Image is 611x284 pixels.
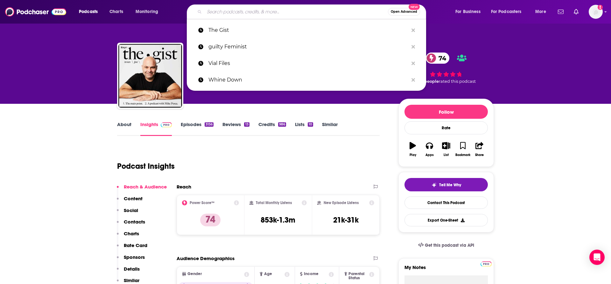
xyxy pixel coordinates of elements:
[426,53,449,64] a: 74
[404,264,488,275] label: My Notes
[117,195,143,207] button: Content
[124,207,138,213] p: Social
[124,277,139,283] p: Similar
[308,122,313,127] div: 10
[455,7,481,16] span: For Business
[105,7,127,17] a: Charts
[404,121,488,134] div: Rate
[117,184,167,195] button: Reach & Audience
[555,6,566,17] a: Show notifications dropdown
[409,4,420,10] span: New
[187,22,426,39] a: The Gist
[264,272,272,276] span: Age
[295,121,313,136] a: Lists10
[432,53,449,64] span: 74
[117,121,131,136] a: About
[124,195,143,202] p: Content
[324,201,359,205] h2: New Episode Listens
[124,184,167,190] p: Reach & Audience
[438,138,454,161] button: List
[222,121,249,136] a: Reviews13
[131,7,166,17] button: open menu
[109,7,123,16] span: Charts
[205,122,214,127] div: 3156
[278,122,286,127] div: 986
[74,7,106,17] button: open menu
[491,7,522,16] span: For Podcasters
[391,10,417,13] span: Open Advanced
[208,39,408,55] p: guilty Feminist
[124,231,139,237] p: Charts
[404,105,488,119] button: Follow
[398,48,494,88] div: 74 20 peoplerated this podcast
[418,79,439,84] span: 20 people
[204,7,388,17] input: Search podcasts, credits, & more...
[117,231,139,242] button: Charts
[535,7,546,16] span: More
[487,7,531,17] button: open menu
[117,254,145,266] button: Sponsors
[404,178,488,191] button: tell me why sparkleTell Me Why
[410,153,416,157] div: Play
[304,272,319,276] span: Income
[140,121,172,136] a: InsightsPodchaser Pro
[531,7,554,17] button: open menu
[432,182,437,188] img: tell me why sparkle
[421,138,438,161] button: Apps
[124,219,145,225] p: Contacts
[598,5,603,10] svg: Add a profile image
[200,214,221,226] p: 74
[187,39,426,55] a: guilty Feminist
[208,22,408,39] p: The Gist
[208,55,408,72] p: Vial Files
[124,266,140,272] p: Details
[117,266,140,278] button: Details
[589,5,603,19] span: Logged in as megcassidy
[244,122,249,127] div: 13
[117,219,145,231] button: Contacts
[471,138,488,161] button: Share
[124,242,147,248] p: Rate Card
[475,153,484,157] div: Share
[451,7,488,17] button: open menu
[455,153,470,157] div: Bookmark
[322,121,338,136] a: Similar
[136,7,158,16] span: Monitoring
[5,6,66,18] img: Podchaser - Follow, Share and Rate Podcasts
[261,215,295,225] h3: 853k-1.3m
[481,260,492,266] a: Pro website
[187,55,426,72] a: Vial Files
[333,215,359,225] h3: 21k-31k
[439,182,461,188] span: Tell Me Why
[124,254,145,260] p: Sponsors
[187,72,426,88] a: Whine Down
[425,153,434,157] div: Apps
[404,196,488,209] a: Contact This Podcast
[444,153,449,157] div: List
[79,7,98,16] span: Podcasts
[117,161,175,171] h1: Podcast Insights
[256,201,292,205] h2: Total Monthly Listens
[208,72,408,88] p: Whine Down
[589,250,605,265] div: Open Intercom Messenger
[388,8,420,16] button: Open AdvancedNew
[117,242,147,254] button: Rate Card
[404,214,488,226] button: Export One-Sheet
[425,243,474,248] span: Get this podcast via API
[177,255,235,261] h2: Audience Demographics
[348,272,368,280] span: Parental Status
[404,138,421,161] button: Play
[117,207,138,219] button: Social
[187,272,202,276] span: Gender
[481,261,492,266] img: Podchaser Pro
[454,138,471,161] button: Bookmark
[258,121,286,136] a: Credits986
[118,44,182,108] img: The Gist
[190,201,214,205] h2: Power Score™
[589,5,603,19] button: Show profile menu
[413,238,479,253] a: Get this podcast via API
[177,184,191,190] h2: Reach
[589,5,603,19] img: User Profile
